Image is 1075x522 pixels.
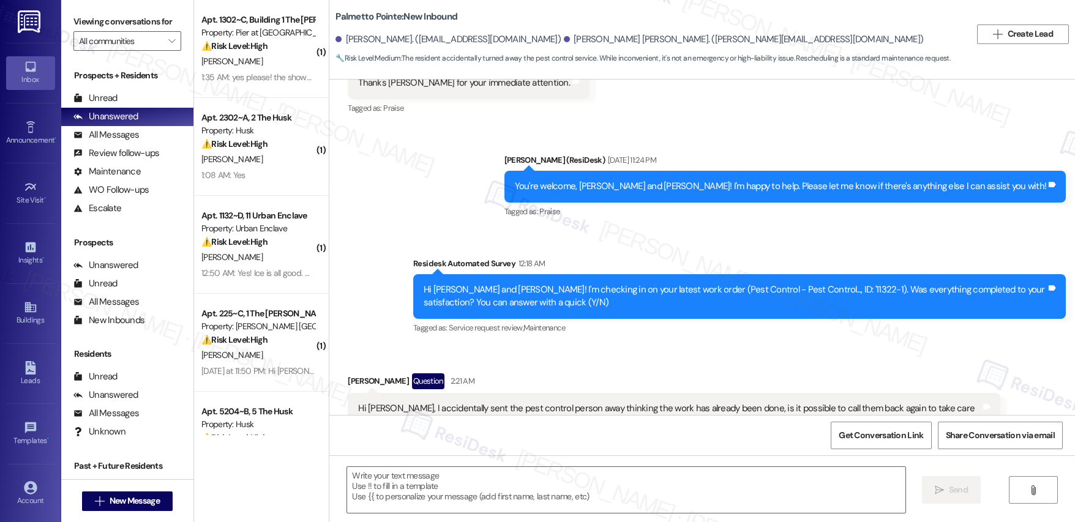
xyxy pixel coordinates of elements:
div: Residesk Automated Survey [413,257,1066,274]
strong: ⚠️ Risk Level: High [201,334,268,345]
div: All Messages [73,129,139,141]
span: [PERSON_NAME] [201,252,263,263]
a: Insights • [6,237,55,270]
div: Escalate [73,202,121,215]
div: Hi [PERSON_NAME] and [PERSON_NAME]! I'm checking in on your latest work order (Pest Control - Pes... [424,283,1046,310]
span: Praise [383,103,403,113]
span: Create Lead [1008,28,1053,40]
span: Get Conversation Link [839,429,923,442]
a: Inbox [6,56,55,89]
div: Apt. 1132~D, 11 Urban Enclave [201,209,315,222]
b: Palmetto Pointe: New Inbound [335,10,457,23]
div: Apt. 225~C, 1 The [PERSON_NAME] St. [PERSON_NAME] [201,307,315,320]
div: Residents [61,348,193,360]
i:  [1028,485,1038,495]
strong: ⚠️ Risk Level: High [201,40,268,51]
a: Templates • [6,417,55,450]
div: Property: [PERSON_NAME] [GEOGRAPHIC_DATA][PERSON_NAME] [201,320,315,333]
div: 1:08 AM: Yes [201,170,245,181]
label: Viewing conversations for [73,12,181,31]
div: Tagged as: [348,99,590,117]
a: Buildings [6,297,55,330]
span: [PERSON_NAME] [201,56,263,67]
div: All Messages [73,296,139,308]
div: Apt. 1302~C, Building 1 The [PERSON_NAME] [201,13,315,26]
div: Past + Future Residents [61,460,193,472]
div: Apt. 5204~B, 5 The Husk [201,405,315,418]
div: Tagged as: [413,319,1066,337]
div: WO Follow-ups [73,184,149,196]
div: Property: Husk [201,418,315,431]
span: [PERSON_NAME] [201,349,263,360]
div: Unread [73,277,118,290]
div: Apt. 2302~A, 2 The Husk [201,111,315,124]
div: Property: Husk [201,124,315,137]
button: Share Conversation via email [938,422,1063,449]
button: New Message [82,491,173,511]
div: Property: Pier at [GEOGRAPHIC_DATA] [201,26,315,39]
div: Unanswered [73,259,138,272]
span: Praise [539,206,560,217]
div: Prospects [61,236,193,249]
span: Maintenance [523,323,565,333]
div: Question [412,373,444,389]
div: 12:18 AM [515,257,545,270]
div: Property: Urban Enclave [201,222,315,235]
div: 12:50 AM: Yes! Ice is all good. Our smoke detectors keep beeping though! [201,267,460,278]
div: Prospects + Residents [61,69,193,82]
span: • [44,194,46,203]
div: 2:21 AM [448,375,474,387]
div: Hi [PERSON_NAME], I accidentally sent the pest control person away thinking the work has already ... [358,402,981,428]
div: [DATE] 11:24 PM [605,154,656,166]
div: Maintenance [73,165,141,178]
button: Get Conversation Link [831,422,931,449]
strong: ⚠️ Risk Level: High [201,432,268,443]
span: • [54,134,56,143]
strong: ⚠️ Risk Level: High [201,236,268,247]
div: Review follow-ups [73,147,159,160]
button: Create Lead [977,24,1069,44]
button: Send [922,476,981,504]
img: ResiDesk Logo [18,10,43,33]
i:  [168,36,175,46]
div: Unknown [73,425,125,438]
span: • [47,434,49,443]
span: • [42,254,44,263]
div: Unanswered [73,110,138,123]
div: Unread [73,92,118,105]
span: Service request review , [449,323,523,333]
div: [PERSON_NAME] [348,373,1000,393]
span: [PERSON_NAME] [201,154,263,165]
strong: ⚠️ Risk Level: High [201,138,268,149]
div: Unanswered [73,389,138,401]
i:  [993,29,1002,39]
div: Tagged as: [504,203,1066,220]
div: New Inbounds [73,314,144,327]
div: [PERSON_NAME] [PERSON_NAME]. ([PERSON_NAME][EMAIL_ADDRESS][DOMAIN_NAME]) [564,33,923,46]
a: Leads [6,357,55,390]
a: Account [6,477,55,510]
span: Send [949,483,968,496]
input: All communities [79,31,162,51]
div: [PERSON_NAME] (ResiDesk) [504,154,1066,171]
div: All Messages [73,407,139,420]
span: Share Conversation via email [946,429,1055,442]
strong: 🔧 Risk Level: Medium [335,53,400,63]
div: Unread [73,370,118,383]
a: Site Visit • [6,177,55,210]
div: Thanks [PERSON_NAME] for your immediate attention. [358,76,570,89]
div: [PERSON_NAME]. ([EMAIL_ADDRESS][DOMAIN_NAME]) [335,33,561,46]
div: 1:35 AM: yes please! the shower does turn on, but when i try to turn the water warmer, it shuts off [201,72,545,83]
div: You're welcome, [PERSON_NAME] and [PERSON_NAME]! I'm happy to help. Please let me know if there's... [515,180,1047,193]
span: : The resident accidentally turned away the pest control service. While inconvenient, it's not an... [335,52,950,65]
i:  [935,485,944,495]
